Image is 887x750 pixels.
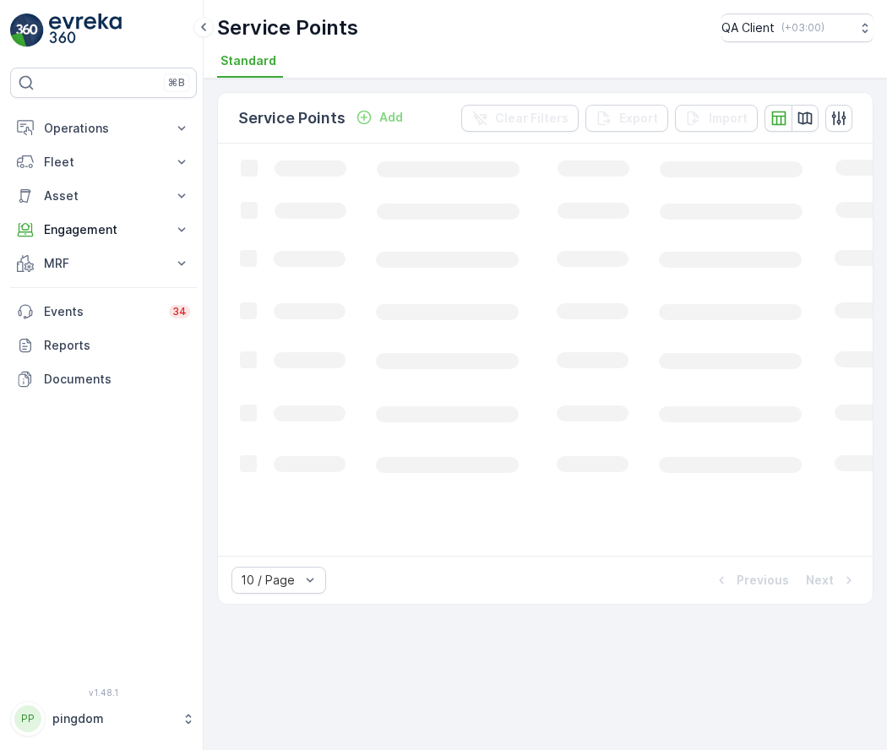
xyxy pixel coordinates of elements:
a: Events34 [10,295,197,329]
p: Documents [44,371,190,388]
button: MRF [10,247,197,280]
a: Reports [10,329,197,362]
a: Documents [10,362,197,396]
span: v 1.48.1 [10,687,197,698]
p: QA Client [721,19,775,36]
button: Fleet [10,145,197,179]
button: Add [349,107,410,128]
button: Asset [10,179,197,213]
button: Operations [10,111,197,145]
img: logo_light-DOdMpM7g.png [49,14,122,47]
button: Previous [711,570,791,590]
p: Asset [44,187,163,204]
p: MRF [44,255,163,272]
p: Service Points [217,14,358,41]
button: QA Client(+03:00) [721,14,873,42]
button: Next [804,570,859,590]
div: PP [14,705,41,732]
button: PPpingdom [10,701,197,736]
p: Clear Filters [495,110,569,127]
p: Fleet [44,154,163,171]
span: Standard [220,52,276,69]
p: Import [709,110,748,127]
p: Operations [44,120,163,137]
p: Export [619,110,658,127]
button: Import [675,105,758,132]
p: 34 [172,305,187,318]
p: Events [44,303,159,320]
button: Clear Filters [461,105,579,132]
p: Add [379,109,403,126]
p: Service Points [238,106,346,130]
p: ( +03:00 ) [781,21,824,35]
button: Export [585,105,668,132]
p: Previous [737,572,789,589]
button: Engagement [10,213,197,247]
p: Next [806,572,834,589]
p: ⌘B [168,76,185,90]
p: Engagement [44,221,163,238]
p: pingdom [52,710,173,727]
p: Reports [44,337,190,354]
img: logo [10,14,44,47]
